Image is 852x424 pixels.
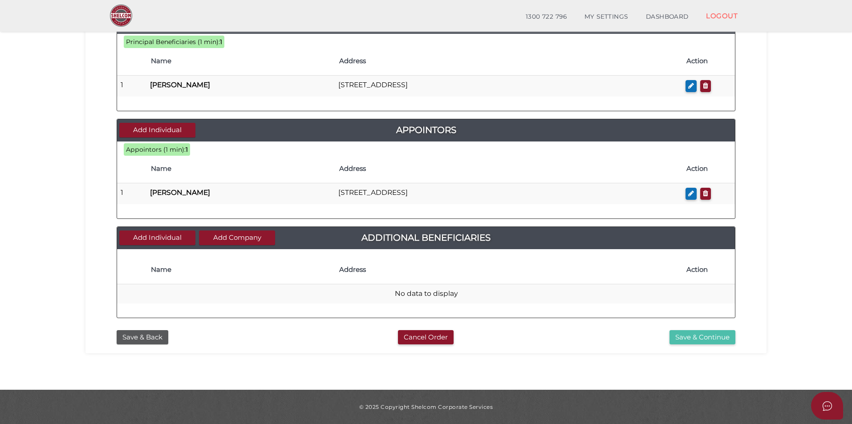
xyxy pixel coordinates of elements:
[686,165,730,173] h4: Action
[686,266,730,274] h4: Action
[117,123,735,137] a: Appointors
[686,57,730,65] h4: Action
[117,284,735,303] td: No data to display
[339,57,678,65] h4: Address
[398,330,454,345] button: Cancel Order
[517,8,576,26] a: 1300 722 796
[339,165,678,173] h4: Address
[151,266,330,274] h4: Name
[151,57,330,65] h4: Name
[117,183,146,204] td: 1
[126,38,220,46] span: Principal Beneficiaries (1 min):
[811,392,843,420] button: Open asap
[186,145,188,153] b: 1
[119,230,195,245] button: Add Individual
[117,230,735,245] a: Additional Beneficiaries
[576,8,637,26] a: MY SETTINGS
[117,76,146,97] td: 1
[150,81,210,89] b: [PERSON_NAME]
[119,123,195,137] button: Add Individual
[335,76,682,97] td: [STREET_ADDRESS]
[92,403,760,411] div: © 2025 Copyright Shelcom Corporate Services
[199,230,275,245] button: Add Company
[697,7,747,25] a: LOGOUT
[335,183,682,204] td: [STREET_ADDRESS]
[151,165,330,173] h4: Name
[339,266,678,274] h4: Address
[117,330,168,345] button: Save & Back
[220,38,222,46] b: 1
[669,330,735,345] button: Save & Continue
[150,188,210,197] b: [PERSON_NAME]
[637,8,698,26] a: DASHBOARD
[126,145,186,153] span: Appointors (1 min):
